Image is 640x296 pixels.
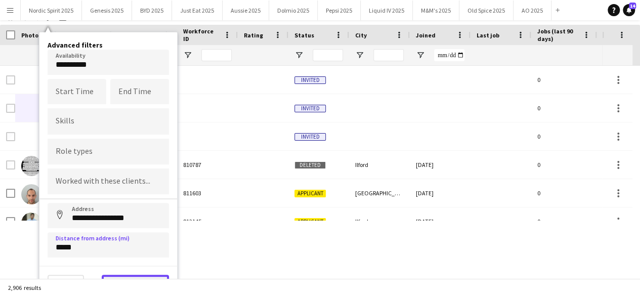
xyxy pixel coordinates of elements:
[21,156,41,176] img: “Stevie”- Marie Ansell
[56,147,161,156] input: Type to search role types...
[21,213,41,233] img: Aagam Mehta
[349,207,410,235] div: Ilford
[132,1,172,20] button: BYD 2025
[294,31,314,39] span: Status
[172,1,223,20] button: Just Eat 2025
[6,160,15,170] input: Row Selection is disabled for this row (unchecked)
[294,133,326,141] span: Invited
[355,31,367,39] span: City
[183,27,220,43] span: Workforce ID
[201,49,232,61] input: Workforce ID Filter Input
[72,31,103,39] span: First Name
[361,1,413,20] button: Liquid IV 2025
[531,151,597,179] div: 0
[56,177,161,186] input: Type to search clients...
[294,161,326,169] span: Deleted
[373,49,404,61] input: City Filter Input
[349,179,410,207] div: [GEOGRAPHIC_DATA]
[531,94,597,122] div: 0
[629,3,636,9] span: 14
[294,76,326,84] span: Invited
[177,151,238,179] div: 810787
[416,31,436,39] span: Joined
[355,51,364,60] button: Open Filter Menu
[21,184,41,204] img: [2] Bradley Black
[413,1,459,20] button: M&M's 2025
[21,31,38,39] span: Photo
[477,31,499,39] span: Last job
[410,179,471,207] div: [DATE]
[244,31,263,39] span: Rating
[410,207,471,235] div: [DATE]
[434,49,464,61] input: Joined Filter Input
[537,27,579,43] span: Jobs (last 90 days)
[6,132,15,141] input: Row Selection is disabled for this row (unchecked)
[294,218,326,226] span: Applicant
[177,179,238,207] div: 811603
[531,179,597,207] div: 0
[294,51,304,60] button: Open Filter Menu
[514,1,551,20] button: AO 2025
[410,151,471,179] div: [DATE]
[459,1,514,20] button: Old Spice 2025
[21,1,82,20] button: Nordic Spirit 2025
[294,105,326,112] span: Invited
[294,190,326,197] span: Applicant
[223,1,269,20] button: Aussie 2025
[127,31,157,39] span: Last Name
[623,4,635,16] a: 14
[531,122,597,150] div: 0
[177,207,238,235] div: 812145
[269,1,318,20] button: Dolmio 2025
[531,207,597,235] div: 0
[183,51,192,60] button: Open Filter Menu
[48,40,169,50] h4: Advanced filters
[56,117,161,126] input: Type to search skills...
[318,1,361,20] button: Pepsi 2025
[531,66,597,94] div: 0
[416,51,425,60] button: Open Filter Menu
[6,75,15,84] input: Row Selection is disabled for this row (unchecked)
[349,151,410,179] div: Ilford
[6,104,15,113] input: Row Selection is disabled for this row (unchecked)
[82,1,132,20] button: Genesis 2025
[313,49,343,61] input: Status Filter Input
